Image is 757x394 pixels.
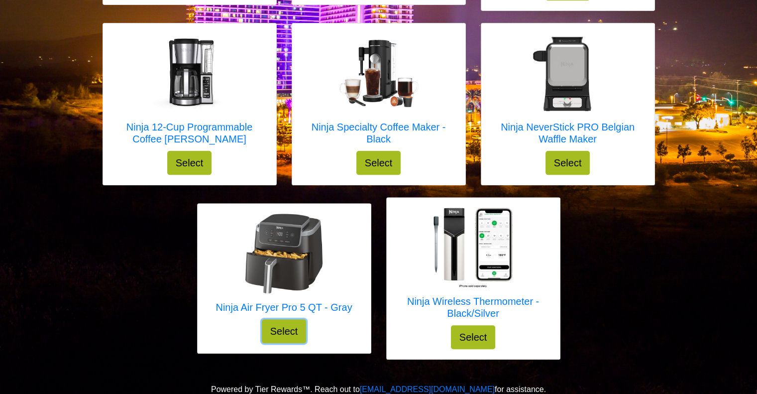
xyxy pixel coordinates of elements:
[113,121,266,145] h5: Ninja 12-Cup Programmable Coffee [PERSON_NAME]
[491,33,645,151] a: Ninja NeverStick PRO Belgian Waffle Maker Ninja NeverStick PRO Belgian Waffle Maker
[528,33,608,113] img: Ninja NeverStick PRO Belgian Waffle Maker
[113,33,266,151] a: Ninja 12-Cup Programmable Coffee Brewer Ninja 12-Cup Programmable Coffee [PERSON_NAME]
[211,385,546,394] span: Powered by Tier Rewards™. Reach out to for assistance.
[167,151,212,175] button: Select
[356,151,401,175] button: Select
[216,301,352,313] h5: Ninja Air Fryer Pro 5 QT - Gray
[216,214,352,319] a: Ninja Air Fryer Pro 5 QT - Gray Ninja Air Fryer Pro 5 QT - Gray
[545,151,590,175] button: Select
[339,40,419,108] img: Ninja Specialty Coffee Maker - Black
[244,214,324,293] img: Ninja Air Fryer Pro 5 QT - Gray
[262,319,307,343] button: Select
[397,295,550,319] h5: Ninja Wireless Thermometer - Black/Silver
[302,121,455,145] h5: Ninja Specialty Coffee Maker - Black
[397,208,550,325] a: Ninja Wireless Thermometer - Black/Silver Ninja Wireless Thermometer - Black/Silver
[302,33,455,151] a: Ninja Specialty Coffee Maker - Black Ninja Specialty Coffee Maker - Black
[433,208,513,287] img: Ninja Wireless Thermometer - Black/Silver
[491,121,645,145] h5: Ninja NeverStick PRO Belgian Waffle Maker
[360,385,495,394] a: [EMAIL_ADDRESS][DOMAIN_NAME]
[451,325,496,349] button: Select
[150,33,229,113] img: Ninja 12-Cup Programmable Coffee Brewer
